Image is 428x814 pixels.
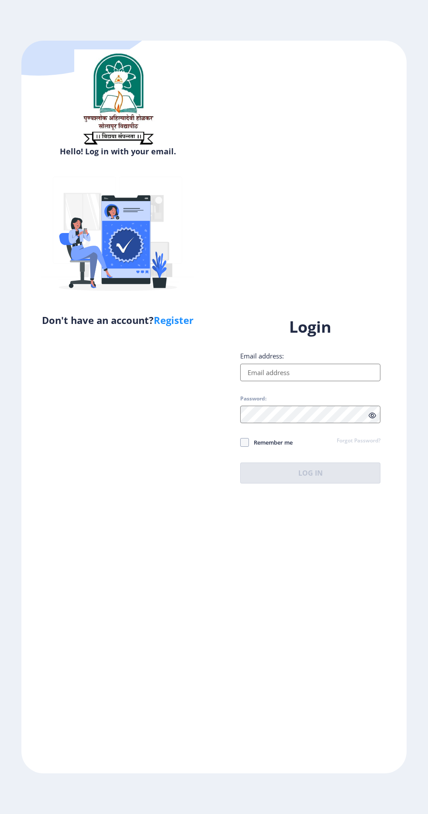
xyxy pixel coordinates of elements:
[41,160,194,313] img: Verified-rafiki.svg
[240,317,380,337] h1: Login
[240,351,284,360] label: Email address:
[28,146,207,157] h6: Hello! Log in with your email.
[28,313,207,327] h5: Don't have an account?
[337,437,380,445] a: Forgot Password?
[74,49,162,148] img: sulogo.png
[240,364,380,381] input: Email address
[249,437,293,448] span: Remember me
[240,395,266,402] label: Password:
[154,313,193,327] a: Register
[240,463,380,484] button: Log In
